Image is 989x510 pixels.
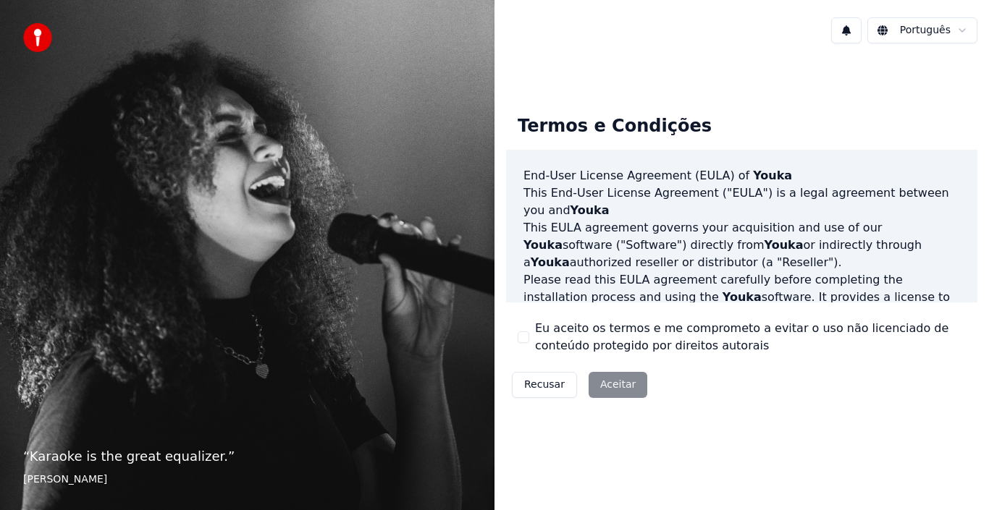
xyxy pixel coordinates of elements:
[753,169,792,182] span: Youka
[535,320,966,354] label: Eu aceito os termos e me comprometo a evitar o uso não licenciado de conteúdo protegido por direi...
[765,238,804,252] span: Youka
[523,167,960,184] h3: End-User License Agreement (EULA) of
[506,103,723,150] div: Termos e Condições
[523,271,960,341] p: Please read this EULA agreement carefully before completing the installation process and using th...
[523,238,563,252] span: Youka
[512,372,577,398] button: Recusar
[23,472,471,487] footer: [PERSON_NAME]
[723,290,762,304] span: Youka
[23,446,471,467] p: “ Karaoke is the great equalizer. ”
[523,219,960,271] p: This EULA agreement governs your acquisition and use of our software ("Software") directly from o...
[523,184,960,219] p: This End-User License Agreement ("EULA") is a legal agreement between you and
[23,23,52,52] img: youka
[571,203,610,217] span: Youka
[531,255,570,269] span: Youka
